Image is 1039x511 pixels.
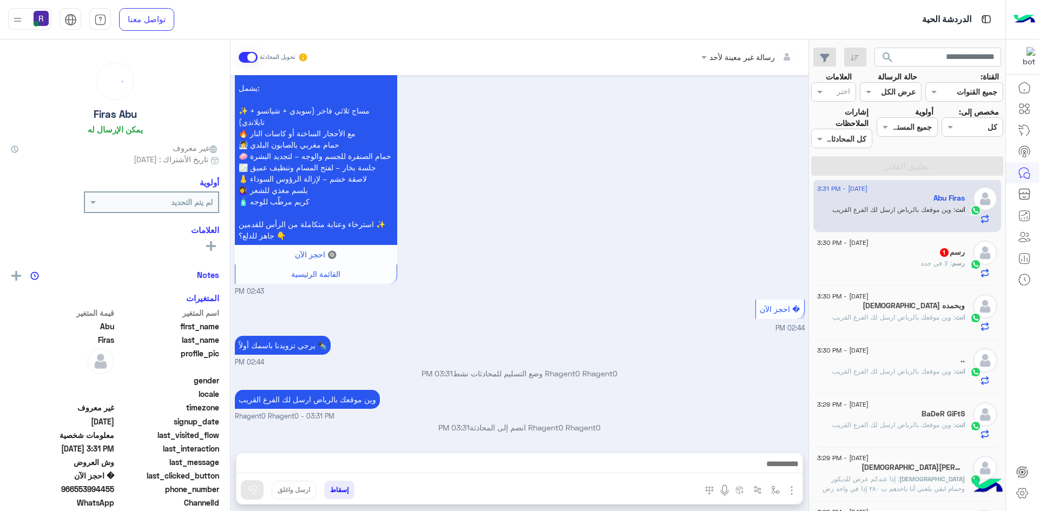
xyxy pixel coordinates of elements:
[955,367,965,375] span: انت
[970,367,981,377] img: WhatsApp
[817,400,869,409] span: [DATE] - 3:29 PM
[832,421,955,429] span: وين موقعك بالرياض ارسل لك الفرع القريب
[718,484,731,497] img: send voice note
[921,259,952,267] span: لا في جده
[116,307,220,318] span: اسم المتغير
[1014,8,1035,31] img: Logo
[235,368,805,379] p: Rhagent0 Rhagent0 وضع التسليم للمحادثات نشط
[955,205,965,214] span: انت
[817,184,867,194] span: [DATE] - 3:31 PM
[94,14,107,26] img: tab
[87,348,114,375] img: defaultAdmin.png
[775,324,805,332] span: 02:44 PM
[749,481,767,499] button: Trigger scenario
[200,177,219,187] h6: أولوية
[11,271,21,281] img: add
[324,481,354,499] button: إسقاط
[64,14,77,26] img: tab
[11,321,114,332] span: Abu
[11,497,114,508] span: 2
[973,294,997,318] img: defaultAdmin.png
[235,287,264,297] span: 02:43 PM
[235,412,334,422] span: Rhagent0 Rhagent0 - 03:31 PM
[422,369,453,378] span: 03:31 PM
[970,313,981,323] img: WhatsApp
[116,402,220,413] span: timezone
[116,388,220,400] span: locale
[11,416,114,427] span: 2025-08-19T11:42:32.781Z
[235,357,264,368] span: 02:44 PM
[88,124,143,134] h6: يمكن الإرسال له
[705,486,714,495] img: make a call
[30,271,39,280] img: notes
[735,486,744,494] img: create order
[959,106,999,117] label: مخصص إلى:
[817,453,869,463] span: [DATE] - 3:29 PM
[438,423,470,432] span: 03:31 PM
[11,388,114,400] span: null
[34,11,49,26] img: userImage
[11,13,24,26] img: profile
[811,106,869,129] label: إشارات الملاحظات
[940,248,949,257] span: 1
[235,44,397,245] p: 19/8/2025, 2:43 PM
[771,486,780,494] img: select flow
[832,313,955,321] span: وين موقعك بالرياض ارسل لك الفرع القريب
[731,481,749,499] button: create order
[235,336,331,355] p: 19/8/2025, 2:44 PM
[863,301,965,310] h5: سبحان الله وبحمده
[100,65,131,97] div: loading...
[939,248,965,257] h5: رسم
[874,48,901,71] button: search
[785,484,798,497] img: send attachment
[973,402,997,427] img: defaultAdmin.png
[134,154,208,165] span: تاريخ الأشتراك : [DATE]
[116,416,220,427] span: signup_date
[116,429,220,441] span: last_visited_flow
[11,375,114,386] span: null
[973,187,997,211] img: defaultAdmin.png
[767,481,785,499] button: select flow
[116,321,220,332] span: first_name
[922,409,965,419] h5: BaDeR GiFtS
[11,483,114,495] span: 966553994455
[11,225,219,235] h6: العلامات
[973,456,997,480] img: defaultAdmin.png
[116,334,220,346] span: last_name
[823,475,965,502] span: إذا عندكم عرض للديكور وحمام ابقي بلغني أنا باخدهم ب ٢٨٠ إذا في واحد رض افضل بلغني
[832,205,955,214] span: وين موقعك بالرياض ارسل لك الفرع القريب
[186,293,219,303] h6: المتغيرات
[970,474,981,485] img: WhatsApp
[817,291,869,301] span: [DATE] - 3:30 PM
[197,270,219,280] h6: Notes
[116,483,220,495] span: phone_number
[89,8,111,31] a: tab
[753,486,762,494] img: Trigger scenario
[961,355,965,364] h5: ..
[981,71,999,82] label: القناة:
[970,205,981,216] img: WhatsApp
[11,402,114,413] span: غير معروف
[955,313,965,321] span: انت
[973,241,997,265] img: defaultAdmin.png
[826,71,852,82] label: العلامات
[235,390,380,409] p: 19/8/2025, 3:31 PM
[878,71,917,82] label: حالة الرسالة
[11,307,114,318] span: قيمة المتغير
[11,334,114,346] span: ‏Firas
[173,142,219,154] span: غير معروف
[922,12,971,27] p: الدردشة الحية
[235,422,805,433] p: Rhagent0 Rhagent0 انضم إلى المحادثة
[11,443,114,454] span: 2025-08-19T12:31:30.784Z
[970,421,981,432] img: WhatsApp
[116,443,220,454] span: last_interaction
[837,85,852,99] div: اختر
[973,348,997,373] img: defaultAdmin.png
[952,259,965,267] span: رسم
[899,475,965,483] span: [DEMOGRAPHIC_DATA]
[969,468,1007,506] img: hulul-logo.png
[116,375,220,386] span: gender
[116,348,220,373] span: profile_pic
[817,346,869,355] span: [DATE] - 3:30 PM
[1016,47,1035,67] img: 322853014244696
